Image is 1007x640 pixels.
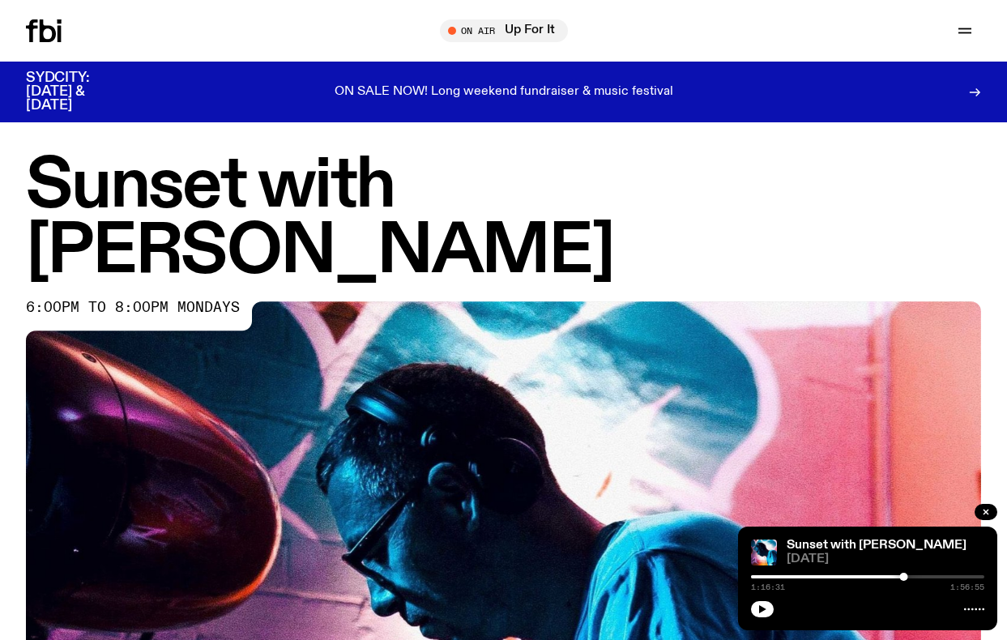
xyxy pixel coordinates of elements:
[26,154,981,285] h1: Sunset with [PERSON_NAME]
[26,301,240,314] span: 6:00pm to 8:00pm mondays
[787,553,984,565] span: [DATE]
[787,539,966,552] a: Sunset with [PERSON_NAME]
[751,583,785,591] span: 1:16:31
[440,19,568,42] button: On AirUp For It
[751,540,777,565] img: Simon Caldwell stands side on, looking downwards. He has headphones on. Behind him is a brightly ...
[335,85,673,100] p: ON SALE NOW! Long weekend fundraiser & music festival
[950,583,984,591] span: 1:56:55
[26,71,130,113] h3: SYDCITY: [DATE] & [DATE]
